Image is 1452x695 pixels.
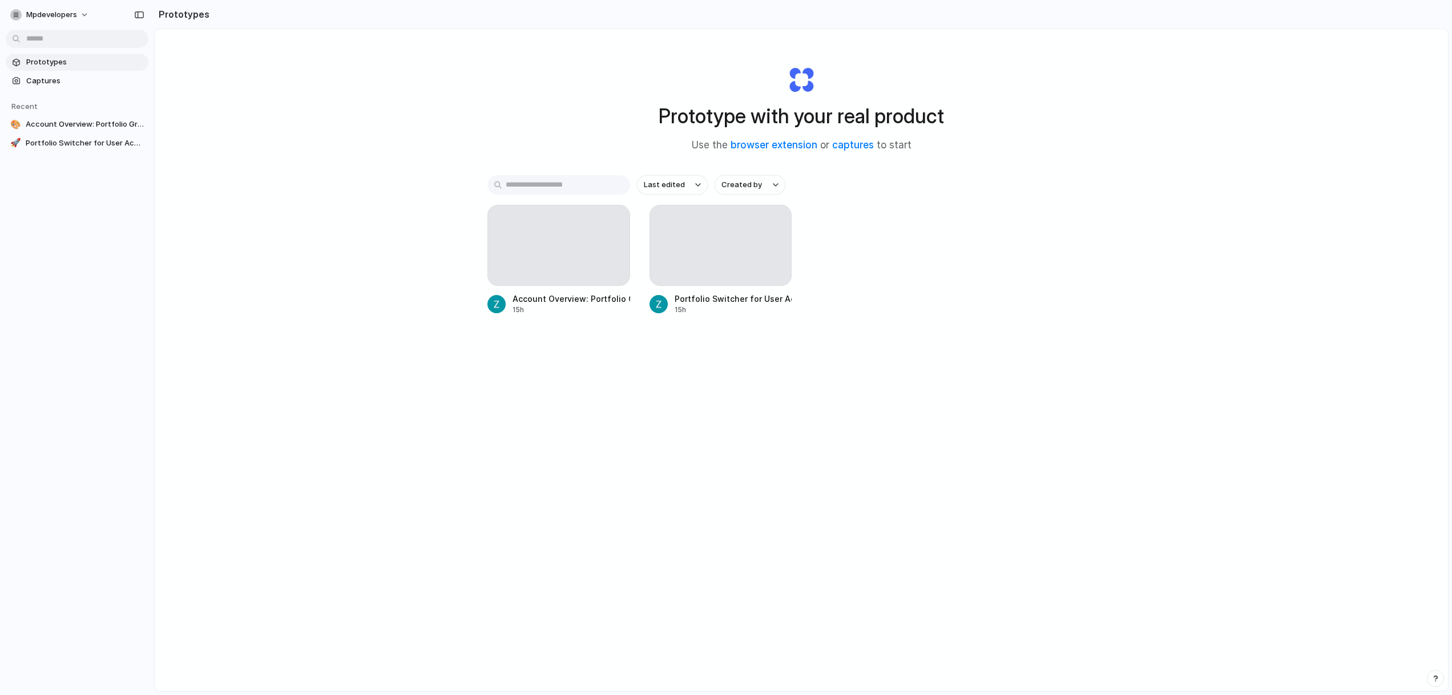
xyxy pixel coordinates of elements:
[26,119,144,130] span: Account Overview: Portfolio Graph & Pie Chart
[692,138,911,153] span: Use the or to start
[715,175,785,195] button: Created by
[675,305,792,315] div: 15h
[644,179,685,191] span: Last edited
[11,102,38,111] span: Recent
[6,116,148,133] a: 🎨Account Overview: Portfolio Graph & Pie Chart
[6,6,95,24] button: mpdevelopers
[487,205,630,315] a: Account Overview: Portfolio Graph & Pie Chart15h
[731,139,817,151] a: browser extension
[6,72,148,90] a: Captures
[513,305,630,315] div: 15h
[26,9,77,21] span: mpdevelopers
[675,293,792,305] div: Portfolio Switcher for User Accounts
[26,138,144,149] span: Portfolio Switcher for User Accounts
[6,54,148,71] a: Prototypes
[832,139,874,151] a: captures
[721,179,762,191] span: Created by
[154,7,209,21] h2: Prototypes
[10,119,21,130] div: 🎨
[513,293,630,305] div: Account Overview: Portfolio Graph & Pie Chart
[637,175,708,195] button: Last edited
[6,135,148,152] a: 🚀Portfolio Switcher for User Accounts
[659,101,944,131] h1: Prototype with your real product
[10,138,21,149] div: 🚀
[650,205,792,315] a: Portfolio Switcher for User Accounts15h
[26,56,144,68] span: Prototypes
[26,75,144,87] span: Captures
